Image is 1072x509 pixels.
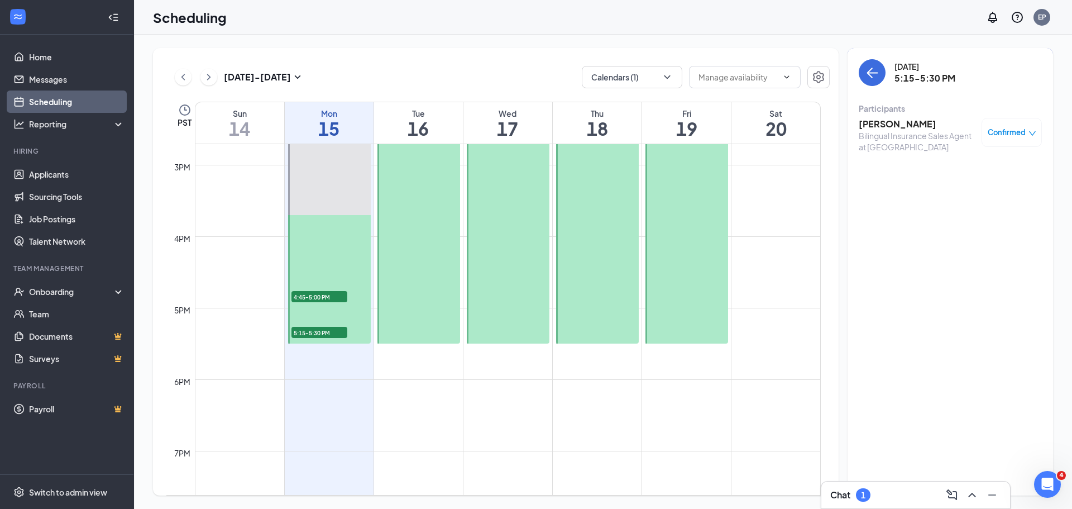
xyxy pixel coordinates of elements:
[178,70,189,84] svg: ChevronLeft
[859,59,886,86] button: back-button
[731,102,820,144] a: September 20, 2025
[374,108,463,119] div: Tue
[29,185,125,208] a: Sourcing Tools
[943,486,961,504] button: ComposeMessage
[731,108,820,119] div: Sat
[463,108,552,119] div: Wed
[29,398,125,420] a: PayrollCrown
[812,70,825,84] svg: Settings
[172,161,193,173] div: 3pm
[1034,471,1061,498] iframe: Intercom live chat
[29,348,125,370] a: SurveysCrown
[195,108,284,119] div: Sun
[965,488,979,502] svg: ChevronUp
[203,70,214,84] svg: ChevronRight
[29,303,125,325] a: Team
[29,118,125,130] div: Reporting
[29,91,125,113] a: Scheduling
[172,232,193,245] div: 4pm
[463,102,552,144] a: September 17, 2025
[285,119,374,138] h1: 15
[224,71,291,83] h3: [DATE] - [DATE]
[108,12,119,23] svg: Collapse
[29,68,125,91] a: Messages
[291,70,304,84] svg: SmallChevronDown
[985,488,999,502] svg: Minimize
[172,447,193,459] div: 7pm
[29,325,125,348] a: DocumentsCrown
[29,208,125,230] a: Job Postings
[553,102,642,144] a: September 18, 2025
[1028,130,1036,137] span: down
[782,73,791,82] svg: ChevronDown
[13,264,122,273] div: Team Management
[200,69,217,85] button: ChevronRight
[830,489,850,501] h3: Chat
[986,11,999,24] svg: Notifications
[865,66,879,79] svg: ArrowLeft
[29,46,125,68] a: Home
[13,146,122,156] div: Hiring
[642,102,731,144] a: September 19, 2025
[859,130,976,153] div: Bilingual Insurance Sales Agent at [GEOGRAPHIC_DATA]
[29,163,125,185] a: Applicants
[29,230,125,253] a: Talent Network
[29,286,115,297] div: Onboarding
[172,375,193,388] div: 6pm
[29,487,107,498] div: Switch to admin view
[12,11,23,22] svg: WorkstreamLogo
[463,119,552,138] h1: 17
[861,491,865,500] div: 1
[963,486,981,504] button: ChevronUp
[983,486,1001,504] button: Minimize
[285,108,374,119] div: Mon
[731,119,820,138] h1: 20
[988,127,1026,138] span: Confirmed
[175,69,192,85] button: ChevronLeft
[894,61,955,72] div: [DATE]
[1038,12,1046,22] div: EP
[859,103,1042,114] div: Participants
[13,381,122,391] div: Payroll
[195,102,284,144] a: September 14, 2025
[642,108,731,119] div: Fri
[153,8,227,27] h1: Scheduling
[172,304,193,316] div: 5pm
[374,102,463,144] a: September 16, 2025
[553,119,642,138] h1: 18
[642,119,731,138] h1: 19
[374,119,463,138] h1: 16
[945,488,959,502] svg: ComposeMessage
[13,286,25,297] svg: UserCheck
[1057,471,1066,480] span: 4
[1011,11,1024,24] svg: QuestionInfo
[807,66,830,88] button: Settings
[582,66,682,88] button: Calendars (1)ChevronDown
[13,487,25,498] svg: Settings
[291,291,347,302] span: 4:45-5:00 PM
[178,117,192,128] span: PST
[285,102,374,144] a: September 15, 2025
[195,119,284,138] h1: 14
[894,72,955,84] h3: 5:15-5:30 PM
[859,118,976,130] h3: [PERSON_NAME]
[662,72,673,83] svg: ChevronDown
[13,118,25,130] svg: Analysis
[553,108,642,119] div: Thu
[698,71,778,83] input: Manage availability
[291,327,347,338] span: 5:15-5:30 PM
[178,103,192,117] svg: Clock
